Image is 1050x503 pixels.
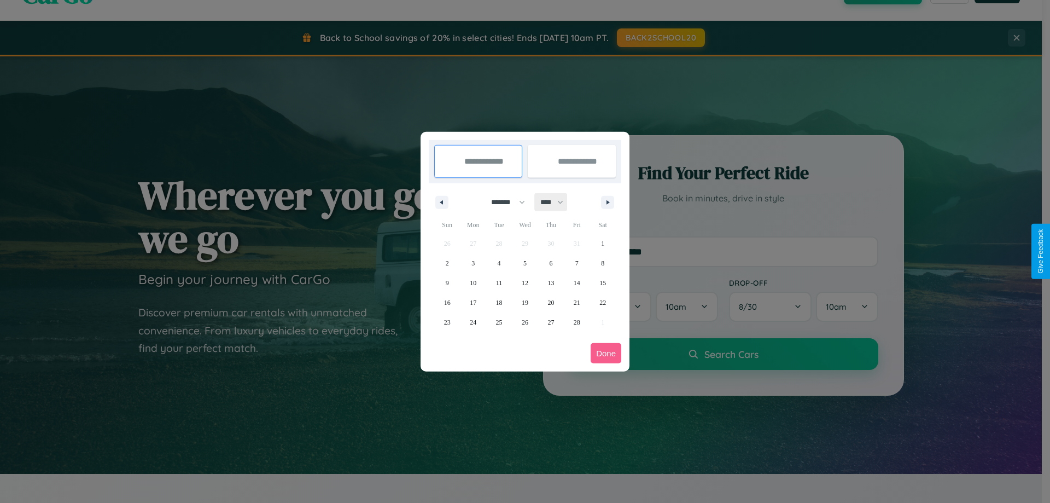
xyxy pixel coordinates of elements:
[470,293,476,313] span: 17
[496,273,503,293] span: 11
[471,253,475,273] span: 3
[460,293,486,313] button: 17
[522,293,528,313] span: 19
[590,253,616,273] button: 8
[512,293,538,313] button: 19
[434,216,460,234] span: Sun
[496,313,503,332] span: 25
[486,216,512,234] span: Tue
[486,293,512,313] button: 18
[599,273,606,293] span: 15
[512,216,538,234] span: Wed
[547,293,554,313] span: 20
[446,273,449,293] span: 9
[522,273,528,293] span: 12
[434,273,460,293] button: 9
[601,234,604,253] span: 1
[590,293,616,313] button: 22
[470,313,476,332] span: 24
[444,313,451,332] span: 23
[549,253,552,273] span: 6
[564,253,590,273] button: 7
[496,293,503,313] span: 18
[1037,229,1045,274] div: Give Feedback
[446,253,449,273] span: 2
[538,253,564,273] button: 6
[601,253,604,273] span: 8
[512,253,538,273] button: 5
[470,273,476,293] span: 10
[564,216,590,234] span: Fri
[460,313,486,332] button: 24
[512,273,538,293] button: 12
[564,273,590,293] button: 14
[523,253,527,273] span: 5
[538,273,564,293] button: 13
[599,293,606,313] span: 22
[434,293,460,313] button: 16
[486,313,512,332] button: 25
[434,253,460,273] button: 2
[486,273,512,293] button: 11
[564,293,590,313] button: 21
[574,273,580,293] span: 14
[591,343,621,363] button: Done
[460,216,486,234] span: Mon
[547,313,554,332] span: 27
[574,313,580,332] span: 28
[434,313,460,332] button: 23
[574,293,580,313] span: 21
[460,253,486,273] button: 3
[460,273,486,293] button: 10
[538,313,564,332] button: 27
[522,313,528,332] span: 26
[575,253,579,273] span: 7
[590,234,616,253] button: 1
[547,273,554,293] span: 13
[498,253,501,273] span: 4
[512,313,538,332] button: 26
[444,293,451,313] span: 16
[590,216,616,234] span: Sat
[486,253,512,273] button: 4
[538,293,564,313] button: 20
[538,216,564,234] span: Thu
[590,273,616,293] button: 15
[564,313,590,332] button: 28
